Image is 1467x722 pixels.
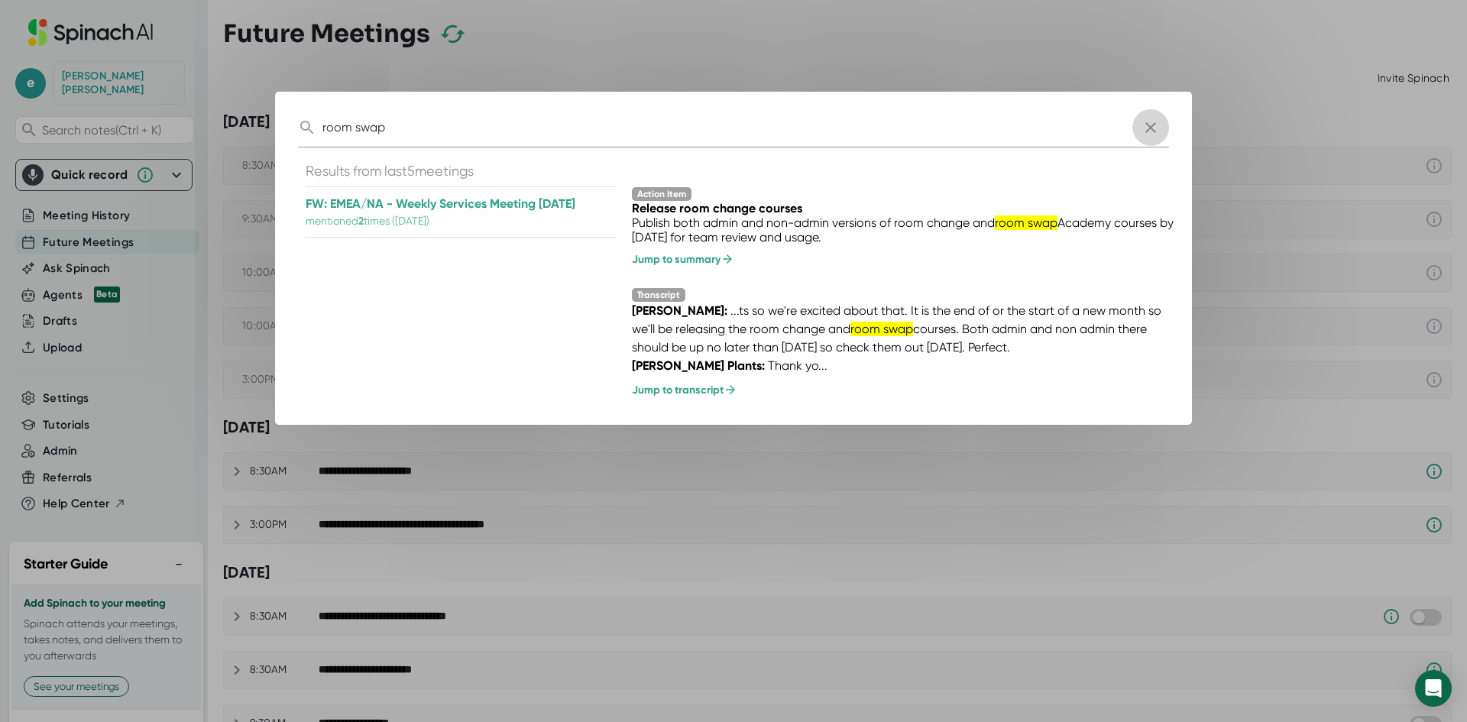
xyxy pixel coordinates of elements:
[995,215,1057,230] span: room swap
[306,213,575,229] p: mentioned times ( [DATE] )
[632,303,727,318] strong: [PERSON_NAME] :
[632,201,802,215] span: Release room change courses
[768,358,827,373] span: Thank yo...
[632,358,765,373] strong: [PERSON_NAME] Plants :
[632,187,691,201] div: Action Item
[850,322,913,336] span: room swap
[632,288,685,302] div: Transcript
[632,383,1177,397] div: Jump to transcript
[632,215,1174,244] span: Publish both admin and non-admin versions of room change and Academy courses by [DATE] for team r...
[632,252,1177,266] div: Jump to summary
[306,195,575,213] p: FW: EMEA/NA - Weekly Services Meeting [DATE]
[632,303,1161,355] span: ...ts so we're excited about that. It is the end of or the start of a new month so we'll be relea...
[358,215,364,228] b: 2
[322,107,1126,147] input: Type 3 characters to search
[1415,670,1452,707] div: Open Intercom Messenger
[306,163,617,187] div: Results from last 5 meetings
